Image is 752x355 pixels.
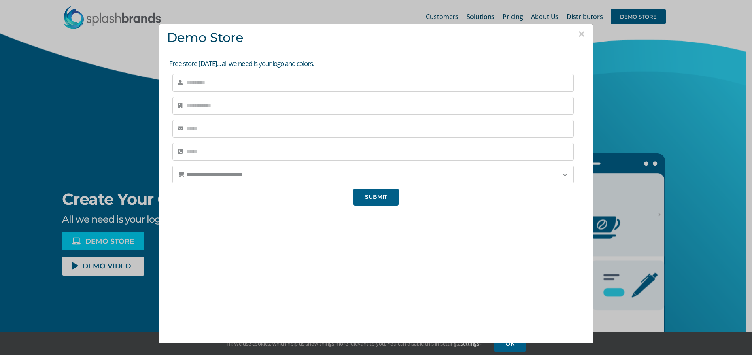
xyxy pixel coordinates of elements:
h3: Demo Store [167,30,585,45]
button: SUBMIT [353,189,399,206]
p: Free store [DATE]... all we need is your logo and colors. [169,59,585,69]
span: SUBMIT [365,194,387,200]
button: Close [578,28,585,40]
